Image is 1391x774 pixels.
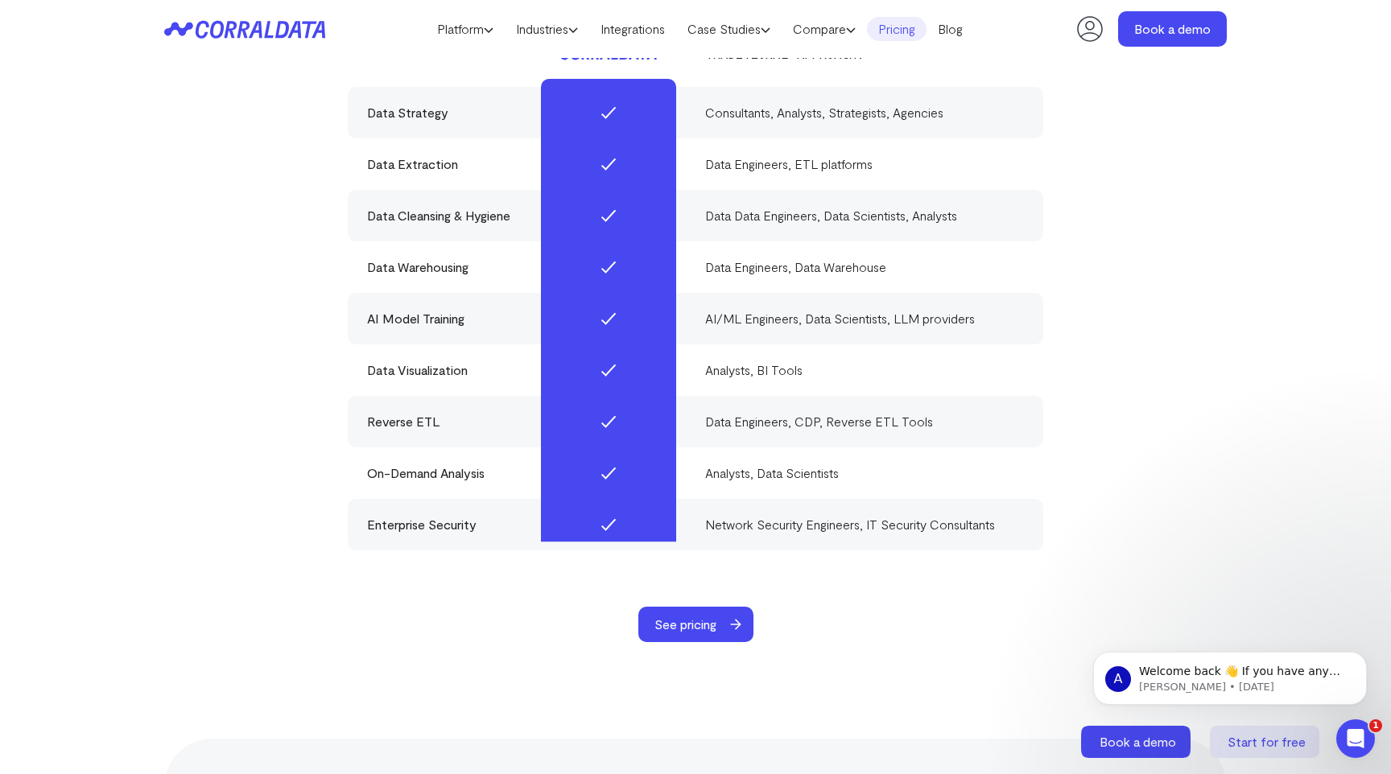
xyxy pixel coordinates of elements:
[367,360,686,380] div: Data Visualization
[638,607,733,642] span: See pricing
[705,515,1024,534] div: Network Security Engineers, IT Security Consultants
[927,17,974,41] a: Blog
[589,17,676,41] a: Integrations
[705,257,1024,277] div: Data Engineers, Data Warehouse
[367,515,686,534] div: Enterprise Security
[367,257,686,277] div: Data Warehousing
[705,103,1024,122] div: Consultants, Analysts, Strategists, Agencies
[1069,618,1391,731] iframe: Intercom notifications message
[1100,734,1176,749] span: Book a demo
[705,463,1024,483] div: Analysts, Data Scientists
[705,154,1024,174] div: Data Engineers, ETL platforms
[638,607,768,642] a: See pricing
[367,154,686,174] div: Data Extraction
[1118,11,1227,47] a: Book a demo
[1228,734,1306,749] span: Start for free
[705,360,1024,380] div: Analysts, BI Tools
[867,17,927,41] a: Pricing
[367,103,686,122] div: Data Strategy
[505,17,589,41] a: Industries
[705,412,1024,431] div: Data Engineers, CDP, Reverse ETL Tools
[426,17,505,41] a: Platform
[705,309,1024,328] div: AI/ML Engineers, Data Scientists, LLM providers
[1336,719,1375,758] iframe: Intercom live chat
[367,206,686,225] div: Data Cleansing & Hygiene
[782,17,867,41] a: Compare
[705,206,1024,225] div: Data Data Engineers, Data Scientists, Analysts
[367,309,686,328] div: AI Model Training
[676,17,782,41] a: Case Studies
[1369,719,1382,732] span: 1
[1210,726,1323,758] a: Start for free
[1081,726,1194,758] a: Book a demo
[367,463,686,483] div: On-Demand Analysis
[367,412,686,431] div: Reverse ETL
